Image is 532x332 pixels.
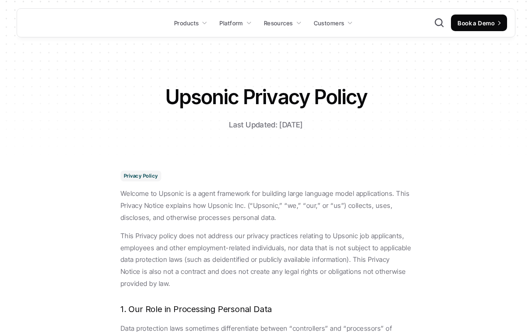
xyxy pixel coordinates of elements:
[314,19,345,27] p: Customers
[458,19,495,27] p: Book a Demo
[121,230,411,290] p: This Privacy policy does not address our privacy practices relating to Upsonic job applicants, em...
[121,302,411,316] h2: 1. Our Role in Processing Personal Data
[124,173,158,179] p: Privacy Policy
[121,188,411,223] p: Welcome to Upsonic is a agent framework for building large language model applications. This Priv...
[264,19,293,27] p: Resources
[219,19,243,27] p: Platform
[451,15,507,31] a: Book a Demo
[174,19,199,27] p: Products
[169,15,212,30] a: Products
[121,83,411,111] h1: Upsonic Privacy Policy
[434,17,445,28] button: Search Icon
[162,119,370,131] p: Last Updated: [DATE]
